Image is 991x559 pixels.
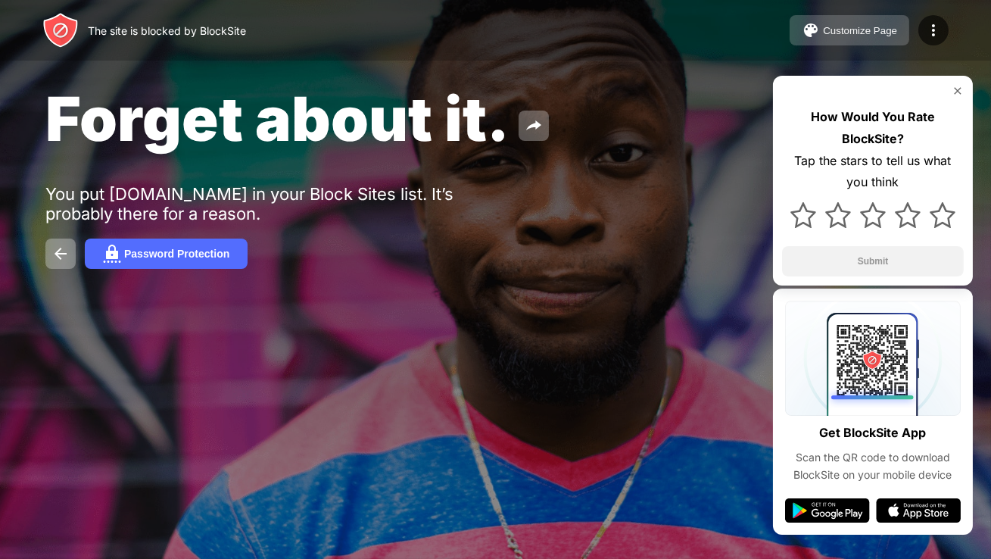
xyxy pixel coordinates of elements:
[790,15,909,45] button: Customize Page
[876,498,961,523] img: app-store.svg
[782,246,964,276] button: Submit
[782,106,964,150] div: How Would You Rate BlockSite?
[103,245,121,263] img: password.svg
[45,82,510,155] span: Forget about it.
[124,248,229,260] div: Password Protection
[785,301,961,416] img: qrcode.svg
[525,117,543,135] img: share.svg
[823,25,897,36] div: Customize Page
[924,21,943,39] img: menu-icon.svg
[782,150,964,194] div: Tap the stars to tell us what you think
[51,245,70,263] img: back.svg
[952,85,964,97] img: rate-us-close.svg
[785,449,961,483] div: Scan the QR code to download BlockSite on your mobile device
[895,202,921,228] img: star.svg
[860,202,886,228] img: star.svg
[825,202,851,228] img: star.svg
[790,202,816,228] img: star.svg
[88,24,246,37] div: The site is blocked by BlockSite
[785,498,870,523] img: google-play.svg
[820,422,927,444] div: Get BlockSite App
[930,202,955,228] img: star.svg
[42,12,79,48] img: header-logo.svg
[85,239,248,269] button: Password Protection
[802,21,820,39] img: pallet.svg
[45,184,513,223] div: You put [DOMAIN_NAME] in your Block Sites list. It’s probably there for a reason.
